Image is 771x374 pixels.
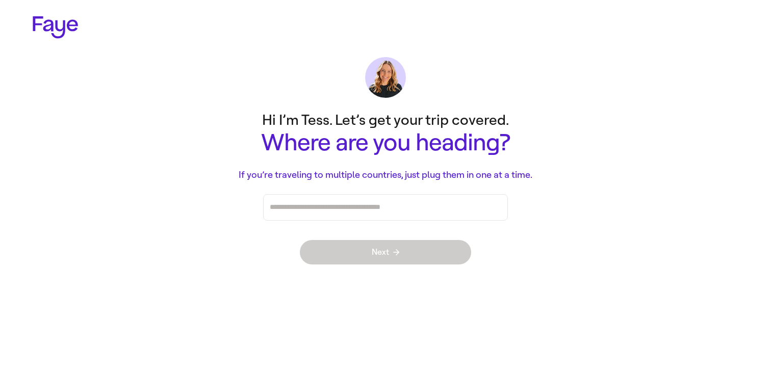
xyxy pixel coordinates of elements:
span: Next [372,248,399,256]
p: If you’re traveling to multiple countries, just plug them in one at a time. [182,168,589,182]
h1: Where are you heading? [182,130,589,156]
button: Next [300,240,471,264]
div: Press enter after you type each destination [270,195,501,220]
p: Hi I’m Tess. Let’s get your trip covered. [182,110,589,130]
